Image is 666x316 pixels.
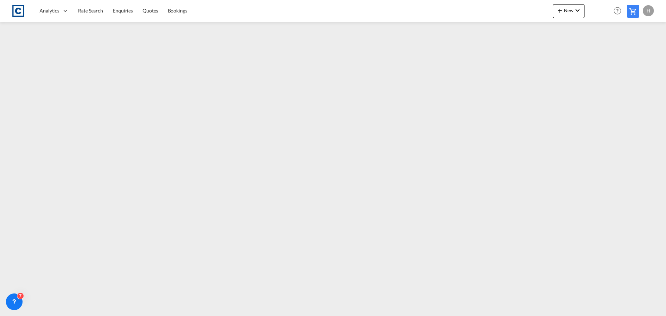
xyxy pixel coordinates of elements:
[143,8,158,14] span: Quotes
[643,5,654,16] div: H
[553,4,584,18] button: icon-plus 400-fgNewicon-chevron-down
[40,7,59,14] span: Analytics
[612,5,627,17] div: Help
[556,8,582,13] span: New
[573,6,582,15] md-icon: icon-chevron-down
[612,5,623,17] span: Help
[556,6,564,15] md-icon: icon-plus 400-fg
[10,3,26,19] img: 1fdb9190129311efbfaf67cbb4249bed.jpeg
[113,8,133,14] span: Enquiries
[168,8,187,14] span: Bookings
[78,8,103,14] span: Rate Search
